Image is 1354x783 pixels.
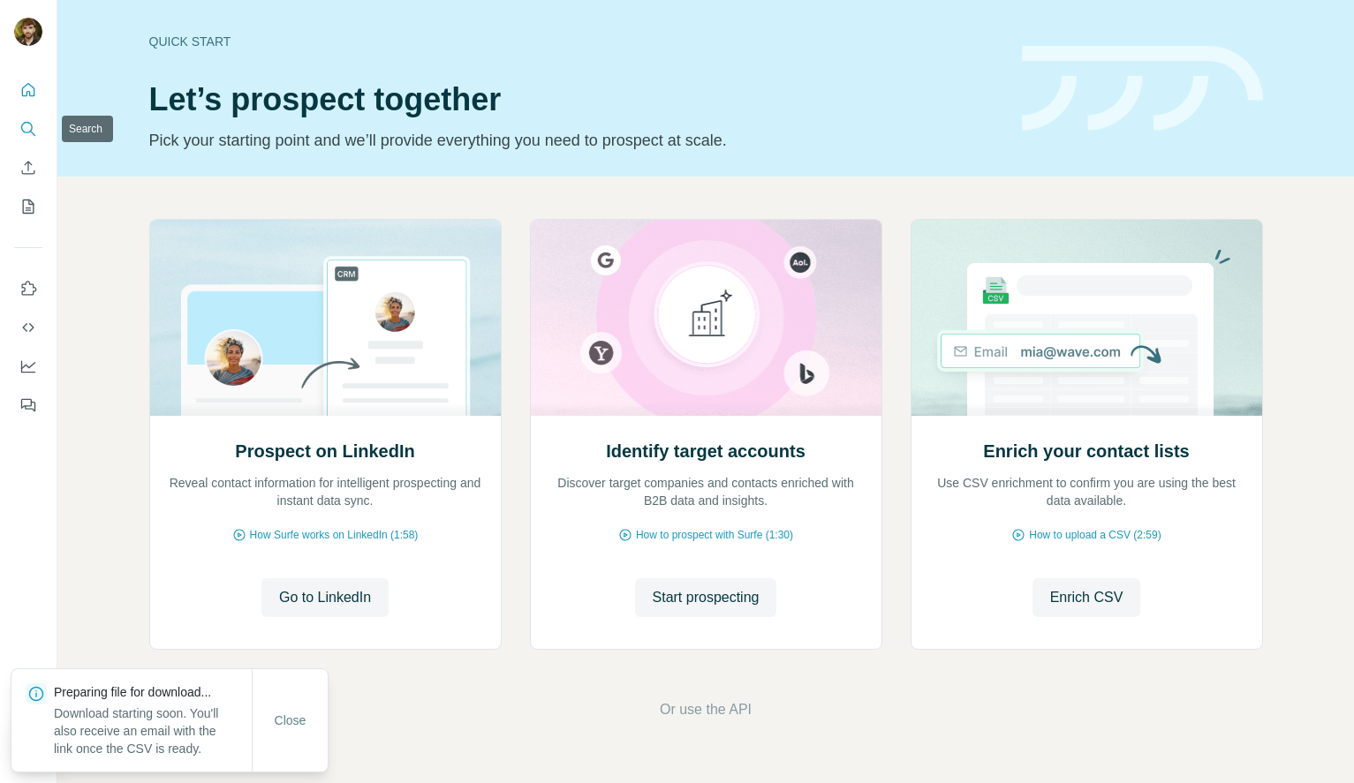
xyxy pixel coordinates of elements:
[261,578,389,617] button: Go to LinkedIn
[250,527,419,543] span: How Surfe works on LinkedIn (1:58)
[149,82,1001,117] h1: Let’s prospect together
[14,113,42,145] button: Search
[149,220,502,416] img: Prospect on LinkedIn
[14,152,42,184] button: Enrich CSV
[275,711,306,729] span: Close
[606,439,806,463] h2: Identify target accounts
[1033,578,1141,617] button: Enrich CSV
[983,439,1189,463] h2: Enrich your contact lists
[279,587,371,608] span: Go to LinkedIn
[14,18,42,46] img: Avatar
[14,389,42,421] button: Feedback
[54,683,252,701] p: Preparing file for download...
[235,439,414,463] h2: Prospect on LinkedIn
[1050,587,1123,608] span: Enrich CSV
[1022,46,1263,132] img: banner
[14,312,42,343] button: Use Surfe API
[660,699,752,720] button: Or use the API
[929,474,1244,509] p: Use CSV enrichment to confirm you are using the best data available.
[262,704,319,736] button: Close
[911,220,1263,416] img: Enrich your contact lists
[149,128,1001,153] p: Pick your starting point and we’ll provide everything you need to prospect at scale.
[149,33,1001,50] div: Quick start
[636,527,793,543] span: How to prospect with Surfe (1:30)
[548,474,864,509] p: Discover target companies and contacts enriched with B2B data and insights.
[14,74,42,106] button: Quick start
[14,350,42,382] button: Dashboard
[530,220,882,416] img: Identify target accounts
[54,704,252,757] p: Download starting soon. You'll also receive an email with the link once the CSV is ready.
[653,587,760,608] span: Start prospecting
[635,578,777,617] button: Start prospecting
[14,273,42,305] button: Use Surfe on LinkedIn
[168,474,483,509] p: Reveal contact information for intelligent prospecting and instant data sync.
[1029,527,1161,543] span: How to upload a CSV (2:59)
[14,191,42,222] button: My lists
